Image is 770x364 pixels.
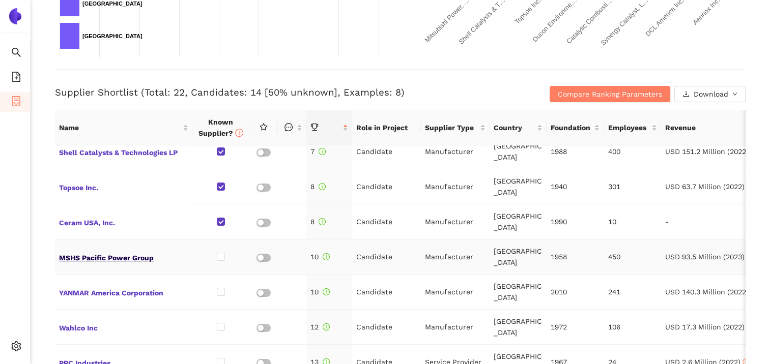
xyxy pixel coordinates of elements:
[284,123,293,131] span: message
[490,169,547,204] td: [GEOGRAPHIC_DATA]
[604,275,661,310] td: 241
[352,169,421,204] td: Candidate
[352,239,421,275] td: Candidate
[310,123,319,131] span: trophy
[694,88,728,100] span: Download
[551,122,592,133] span: Foundation
[665,218,669,226] span: -
[490,239,547,275] td: [GEOGRAPHIC_DATA]
[310,323,330,331] span: 12
[323,323,330,330] span: info-circle
[82,1,142,7] text: [GEOGRAPHIC_DATA]
[547,310,604,345] td: 1972
[310,147,326,156] span: 7
[558,88,662,100] span: Compare Ranking Parameters
[319,183,326,190] span: info-circle
[11,93,21,113] span: container
[547,275,604,310] td: 2010
[490,110,547,145] th: this column's title is Country,this column is sortable
[604,169,661,204] td: 301
[665,253,754,261] span: USD 93.5 Million (2023)
[608,122,649,133] span: Employees
[490,310,547,345] td: [GEOGRAPHIC_DATA]
[310,253,330,261] span: 10
[421,134,490,169] td: Manufacturer
[55,110,192,145] th: this column's title is Name,this column is sortable
[82,33,142,39] text: [GEOGRAPHIC_DATA]
[490,204,547,239] td: [GEOGRAPHIC_DATA]
[547,169,604,204] td: 1940
[352,310,421,345] td: Candidate
[11,44,21,64] span: search
[59,145,188,158] span: Shell Catalysts & Technologies LP
[665,323,754,331] span: USD 17.3 Million (2022)
[490,275,547,310] td: [GEOGRAPHIC_DATA]
[682,90,690,99] span: download
[421,239,490,275] td: Manufacturer
[11,68,21,88] span: file-add
[494,122,535,133] span: Country
[604,204,661,239] td: 10
[490,134,547,169] td: [GEOGRAPHIC_DATA]
[665,288,758,296] span: USD 140.3 Million (2022)
[421,110,490,145] th: this column's title is Supplier Type,this column is sortable
[235,129,243,137] span: info-circle
[421,204,490,239] td: Manufacturer
[260,123,268,131] span: star
[550,86,670,102] button: Compare Ranking Parameters
[665,147,758,156] span: USD 151.2 Million (2022)
[59,122,181,133] span: Name
[674,86,746,102] button: downloadDownloaddown
[310,218,326,226] span: 8
[604,134,661,169] td: 400
[352,275,421,310] td: Candidate
[547,204,604,239] td: 1990
[665,183,754,191] span: USD 63.7 Million (2022)
[604,110,661,145] th: this column's title is Employees,this column is sortable
[547,239,604,275] td: 1958
[310,288,330,296] span: 10
[323,253,330,260] span: info-circle
[55,86,516,99] h3: Supplier Shortlist (Total: 22, Candidates: 14 [50% unknown], Examples: 8)
[421,310,490,345] td: Manufacturer
[352,110,421,145] th: Role in Project
[11,338,21,358] span: setting
[59,320,188,333] span: Wahlco Inc
[352,204,421,239] td: Candidate
[319,148,326,155] span: info-circle
[59,250,188,263] span: MSHS Pacific Power Group
[421,169,490,204] td: Manufacturer
[323,288,330,295] span: info-circle
[352,134,421,169] td: Candidate
[732,92,737,98] span: down
[59,180,188,193] span: Topsoe Inc.
[547,110,604,145] th: this column's title is Foundation,this column is sortable
[425,122,478,133] span: Supplier Type
[278,110,306,145] th: this column is sortable
[7,8,23,24] img: Logo
[310,183,326,191] span: 8
[604,310,661,345] td: 106
[319,218,326,225] span: info-circle
[198,118,243,137] span: Known Supplier?
[665,122,764,133] span: Revenue
[59,285,188,298] span: YANMAR America Corporation
[604,239,661,275] td: 450
[59,215,188,228] span: Ceram USA, Inc.
[421,275,490,310] td: Manufacturer
[547,134,604,169] td: 1988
